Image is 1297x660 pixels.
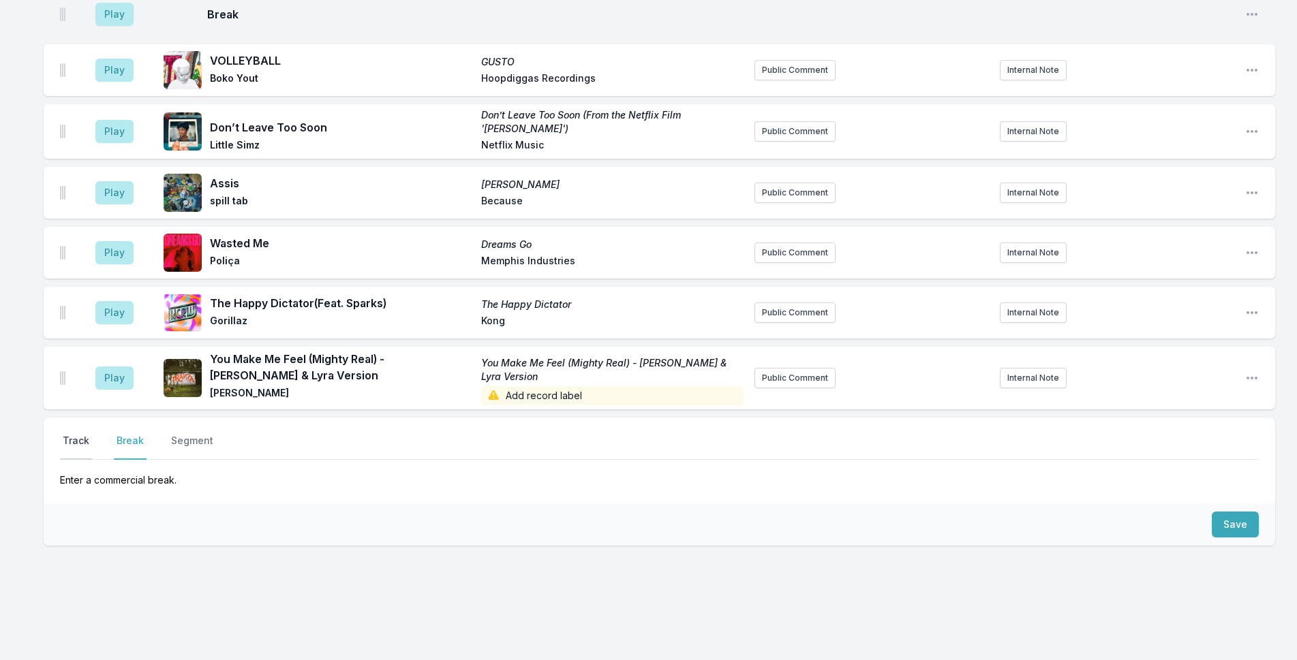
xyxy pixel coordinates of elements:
[60,63,65,77] img: Drag Handle
[1245,7,1259,21] button: Open playlist item options
[754,302,836,323] button: Public Comment
[1000,302,1067,323] button: Internal Note
[95,3,134,26] button: Play
[210,194,473,210] span: spill tab
[207,6,1234,22] span: Break
[1000,121,1067,142] button: Internal Note
[754,183,836,203] button: Public Comment
[1000,183,1067,203] button: Internal Note
[1245,246,1259,260] button: Open playlist item options
[164,51,202,89] img: GUSTO
[481,178,744,191] span: [PERSON_NAME]
[210,235,473,251] span: Wasted Me
[481,254,744,270] span: Memphis Industries
[60,246,65,260] img: Drag Handle
[95,181,134,204] button: Play
[481,238,744,251] span: Dreams Go
[95,120,134,143] button: Play
[210,119,473,136] span: Don’t Leave Too Soon
[95,301,134,324] button: Play
[164,112,202,151] img: Don’t Leave Too Soon (From the Netflix Film 'Steve')
[210,52,473,69] span: VOLLEYBALL
[754,121,836,142] button: Public Comment
[164,234,202,272] img: Dreams Go
[210,295,473,311] span: The Happy Dictator (Feat. Sparks)
[210,351,473,383] span: You Make Me Feel (Mighty Real) - [PERSON_NAME] & Lyra Version
[210,314,473,330] span: Gorillaz
[95,59,134,82] button: Play
[1245,125,1259,138] button: Open playlist item options
[95,241,134,264] button: Play
[481,108,744,136] span: Don’t Leave Too Soon (From the Netflix Film '[PERSON_NAME]')
[210,254,473,270] span: Poliça
[1245,186,1259,200] button: Open playlist item options
[481,72,744,88] span: Hoopdiggas Recordings
[60,306,65,319] img: Drag Handle
[210,72,473,88] span: Boko Yout
[1000,60,1067,80] button: Internal Note
[754,368,836,388] button: Public Comment
[1000,368,1067,388] button: Internal Note
[60,460,1259,487] p: Enter a commercial break.
[1245,371,1259,385] button: Open playlist item options
[114,434,147,460] button: Break
[60,186,65,200] img: Drag Handle
[60,371,65,385] img: Drag Handle
[481,298,744,311] span: The Happy Dictator
[481,138,744,155] span: Netflix Music
[481,194,744,210] span: Because
[210,175,473,191] span: Assis
[164,174,202,212] img: ANGIE
[481,55,744,69] span: GUSTO
[1212,512,1259,537] button: Save
[1245,306,1259,319] button: Open playlist item options
[60,434,92,460] button: Track
[754,242,836,263] button: Public Comment
[164,294,202,332] img: The Happy Dictator
[164,359,202,397] img: You Make Me Feel (Mighty Real) - Moses & Lyra Version
[95,366,134,390] button: Play
[481,314,744,330] span: Kong
[1245,63,1259,77] button: Open playlist item options
[168,434,216,460] button: Segment
[210,386,473,405] span: [PERSON_NAME]
[1000,242,1067,263] button: Internal Note
[210,138,473,155] span: Little Simz
[60,7,65,21] img: Drag Handle
[481,386,744,405] span: Add record label
[754,60,836,80] button: Public Comment
[481,356,744,383] span: You Make Me Feel (Mighty Real) - [PERSON_NAME] & Lyra Version
[60,125,65,138] img: Drag Handle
